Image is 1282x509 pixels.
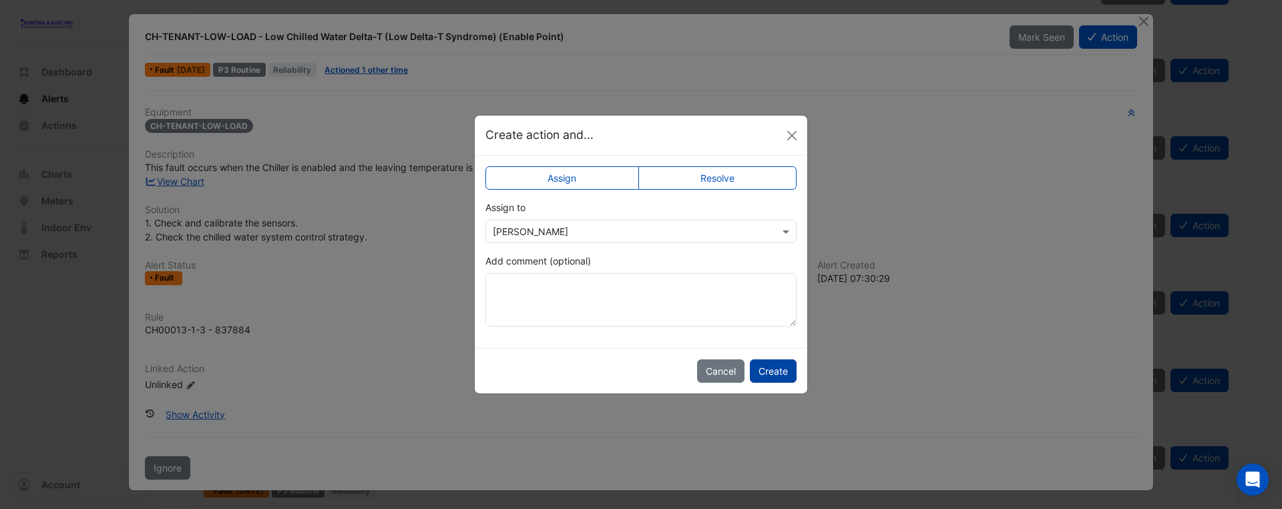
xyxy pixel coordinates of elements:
label: Assign [485,166,639,190]
button: Create [750,359,797,383]
label: Add comment (optional) [485,254,591,268]
label: Resolve [638,166,797,190]
label: Assign to [485,200,525,214]
div: Open Intercom Messenger [1237,464,1269,496]
button: Cancel [697,359,744,383]
h5: Create action and... [485,126,594,144]
button: Close [782,126,802,146]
